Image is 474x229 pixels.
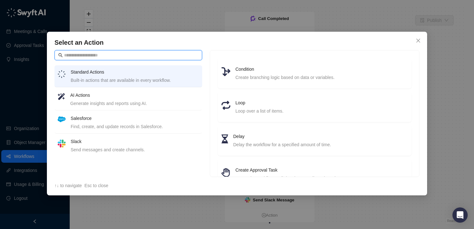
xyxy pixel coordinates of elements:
[413,36,423,46] button: Close
[71,69,199,75] h4: Standard Actions
[71,146,199,153] div: Send messages and create channels.
[58,70,66,78] img: logo-small-inverted-DW8HDUn_.png
[233,141,408,148] div: Delay the workflow for a specified amount of time.
[58,53,63,57] span: search
[70,100,199,107] div: Generate insights and reports using AI.
[235,167,408,173] h4: Create Approval Task
[235,108,408,115] div: Loop over a list of items.
[54,38,420,47] h4: Select an Action
[416,38,421,43] span: close
[71,77,199,84] div: Built-in actions that are available in every workflow.
[71,138,199,145] h4: Slack
[84,183,108,188] span: Esc to close
[235,66,408,73] h4: Condition
[70,92,199,99] h4: AI Actions
[235,175,408,182] div: Pause the workflow until data is manually reviewed.
[235,99,408,106] h4: Loop
[235,74,408,81] div: Create branching logic based on data or variables.
[54,183,82,188] span: ↑↓ to navigate
[58,140,66,147] img: slack-Cn3INd-T.png
[452,207,468,223] div: Open Intercom Messenger
[71,115,199,122] h4: Salesforce
[233,133,408,140] h4: Delay
[71,123,199,130] div: Find, create, and update records in Salesforce.
[58,116,66,122] img: salesforce-ChMvK6Xa.png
